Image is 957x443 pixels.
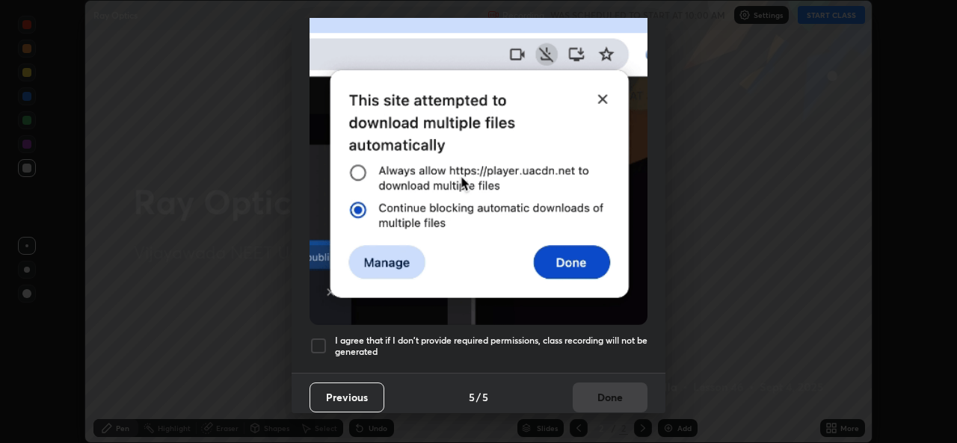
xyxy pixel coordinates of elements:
h4: 5 [482,389,488,405]
h4: 5 [469,389,475,405]
button: Previous [310,382,384,412]
h5: I agree that if I don't provide required permissions, class recording will not be generated [335,335,647,358]
h4: / [476,389,481,405]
